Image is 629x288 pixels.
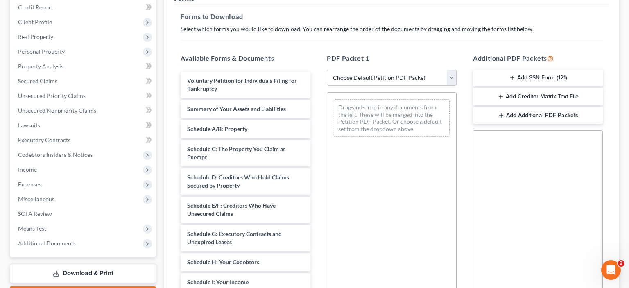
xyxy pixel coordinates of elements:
[11,118,156,133] a: Lawsuits
[181,53,310,63] h5: Available Forms & Documents
[18,18,52,25] span: Client Profile
[601,260,621,280] iframe: Intercom live chat
[187,174,289,189] span: Schedule D: Creditors Who Hold Claims Secured by Property
[18,166,37,173] span: Income
[473,70,603,87] button: Add SSN Form (121)
[187,230,282,245] span: Schedule G: Executory Contracts and Unexpired Leases
[473,88,603,105] button: Add Creditor Matrix Text File
[473,107,603,124] button: Add Additional PDF Packets
[18,240,76,247] span: Additional Documents
[11,103,156,118] a: Unsecured Nonpriority Claims
[187,259,259,265] span: Schedule H: Your Codebtors
[18,210,52,217] span: SOFA Review
[11,59,156,74] a: Property Analysis
[18,136,70,143] span: Executory Contracts
[187,279,249,286] span: Schedule I: Your Income
[187,77,297,92] span: Voluntary Petition for Individuals Filing for Bankruptcy
[181,12,603,22] h5: Forms to Download
[618,260,624,267] span: 2
[18,181,41,188] span: Expenses
[18,63,63,70] span: Property Analysis
[181,25,603,33] p: Select which forms you would like to download. You can rearrange the order of the documents by dr...
[473,53,603,63] h5: Additional PDF Packets
[18,122,40,129] span: Lawsuits
[187,202,276,217] span: Schedule E/F: Creditors Who Have Unsecured Claims
[18,48,65,55] span: Personal Property
[18,225,46,232] span: Means Test
[18,77,57,84] span: Secured Claims
[18,107,96,114] span: Unsecured Nonpriority Claims
[11,206,156,221] a: SOFA Review
[11,133,156,147] a: Executory Contracts
[18,33,53,40] span: Real Property
[18,151,93,158] span: Codebtors Insiders & Notices
[18,4,53,11] span: Credit Report
[10,264,156,283] a: Download & Print
[187,105,286,112] span: Summary of Your Assets and Liabilities
[18,92,86,99] span: Unsecured Priority Claims
[187,145,285,161] span: Schedule C: The Property You Claim as Exempt
[18,195,54,202] span: Miscellaneous
[187,125,247,132] span: Schedule A/B: Property
[327,53,457,63] h5: PDF Packet 1
[11,74,156,88] a: Secured Claims
[11,88,156,103] a: Unsecured Priority Claims
[334,99,450,137] div: Drag-and-drop in any documents from the left. These will be merged into the Petition PDF Packet. ...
